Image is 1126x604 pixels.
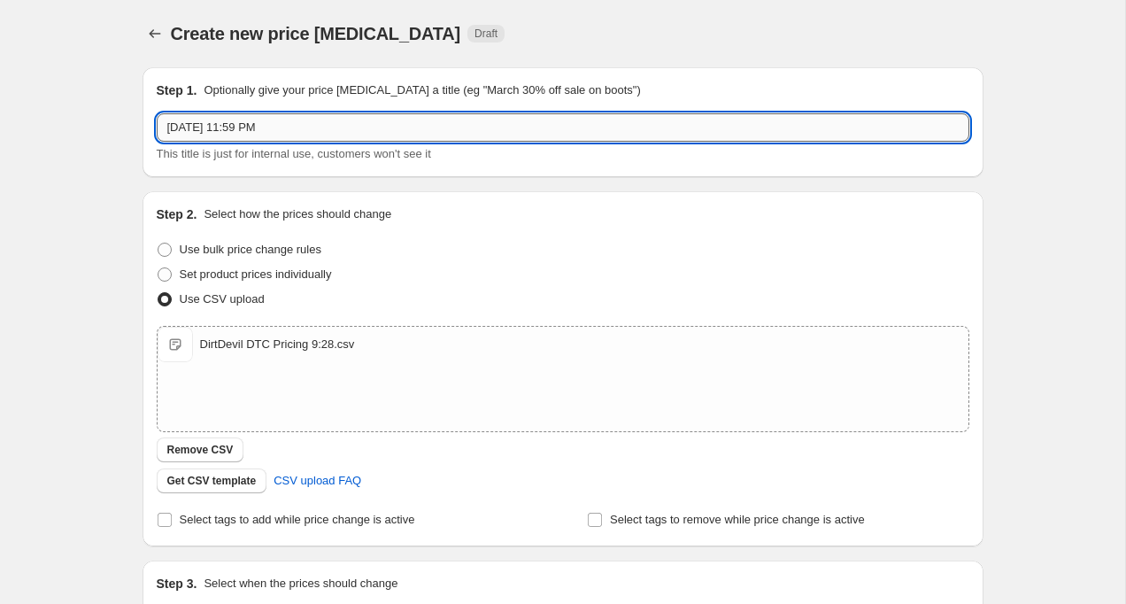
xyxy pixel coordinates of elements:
span: CSV upload FAQ [274,472,361,490]
span: Remove CSV [167,443,234,457]
span: Get CSV template [167,474,257,488]
p: Select when the prices should change [204,575,397,592]
span: Select tags to remove while price change is active [610,513,865,526]
div: DirtDevil DTC Pricing 9:28.csv [200,336,355,353]
h2: Step 3. [157,575,197,592]
span: Use bulk price change rules [180,243,321,256]
span: Create new price [MEDICAL_DATA] [171,24,461,43]
span: Draft [474,27,497,41]
p: Select how the prices should change [204,205,391,223]
button: Remove CSV [157,438,244,462]
a: CSV upload FAQ [263,467,372,495]
h2: Step 1. [157,81,197,99]
span: Select tags to add while price change is active [180,513,415,526]
span: This title is just for internal use, customers won't see it [157,147,431,160]
p: Optionally give your price [MEDICAL_DATA] a title (eg "March 30% off sale on boots") [204,81,640,99]
span: Set product prices individually [180,267,332,281]
button: Get CSV template [157,468,267,493]
h2: Step 2. [157,205,197,223]
button: Price change jobs [143,21,167,46]
input: 30% off holiday sale [157,113,969,142]
span: Use CSV upload [180,292,265,306]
